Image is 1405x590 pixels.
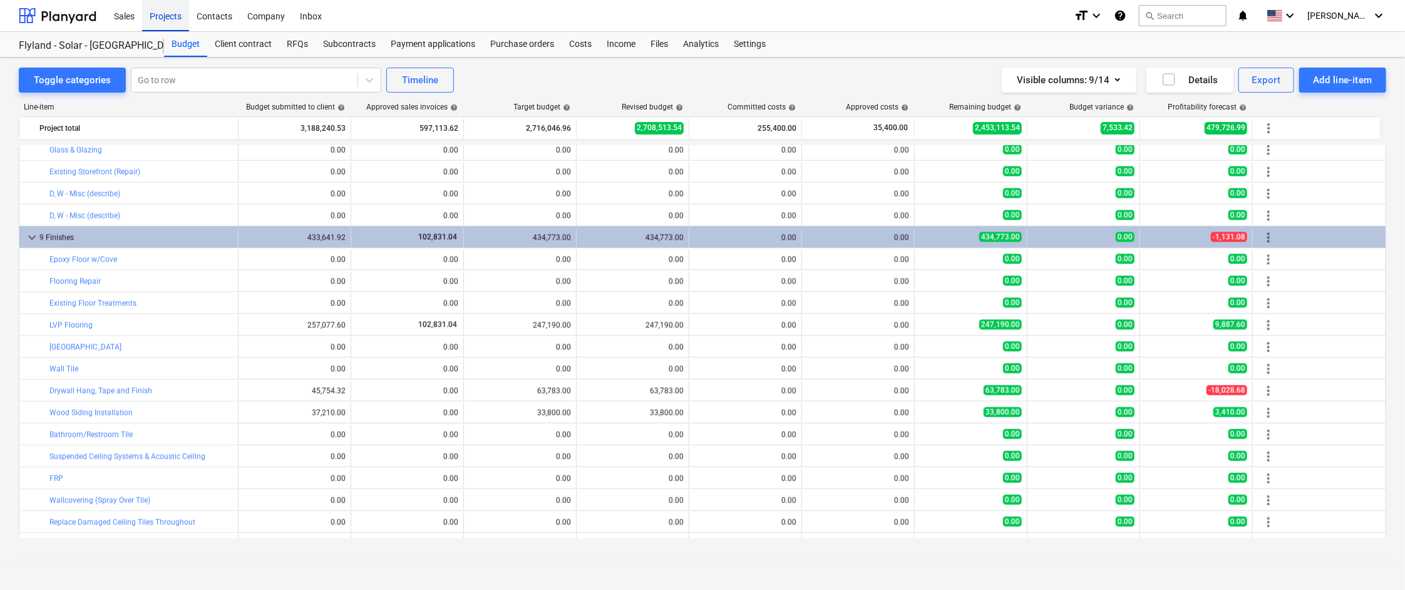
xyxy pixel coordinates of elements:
[807,387,909,395] div: 0.00
[1261,165,1276,180] span: More actions
[676,32,726,57] a: Analytics
[483,32,562,57] a: Purchase orders
[386,68,454,93] button: Timeline
[898,104,908,111] span: help
[582,233,684,242] div: 434,773.00
[1069,103,1134,111] div: Budget variance
[356,387,458,395] div: 0.00
[356,190,458,198] div: 0.00
[1089,8,1104,23] i: keyboard_arrow_down
[244,430,346,439] div: 0.00
[694,168,796,176] div: 0.00
[1116,210,1135,220] span: 0.00
[244,255,346,264] div: 0.00
[1261,296,1276,311] span: More actions
[643,32,676,57] a: Files
[469,452,571,461] div: 0.00
[1168,103,1247,111] div: Profitability forecast
[244,452,346,461] div: 0.00
[1228,188,1247,198] span: 0.00
[694,321,796,330] div: 0.00
[1003,188,1022,198] span: 0.00
[1228,473,1247,483] span: 0.00
[417,233,458,242] span: 102,831.04
[207,32,279,57] div: Client contract
[979,232,1022,242] span: 434,773.00
[807,146,909,155] div: 0.00
[622,103,683,111] div: Revised budget
[244,146,346,155] div: 0.00
[694,496,796,505] div: 0.00
[19,68,126,93] button: Toggle categories
[582,321,684,330] div: 247,190.00
[582,277,684,286] div: 0.00
[244,118,346,138] div: 3,188,240.53
[694,277,796,286] div: 0.00
[469,518,571,527] div: 0.00
[1011,104,1021,111] span: help
[34,72,111,88] div: Toggle categories
[1003,166,1022,176] span: 0.00
[469,474,571,483] div: 0.00
[1261,318,1276,333] span: More actions
[1228,429,1247,439] span: 0.00
[807,299,909,308] div: 0.00
[49,255,117,264] a: Epoxy Floor w/Cove
[1228,298,1247,308] span: 0.00
[1282,8,1297,23] i: keyboard_arrow_down
[469,211,571,220] div: 0.00
[807,343,909,352] div: 0.00
[582,146,684,155] div: 0.00
[316,32,383,57] a: Subcontracts
[973,122,1022,134] span: 2,453,113.54
[1116,342,1135,352] span: 0.00
[694,299,796,308] div: 0.00
[1124,104,1134,111] span: help
[49,190,120,198] a: D, W - Misc (describe)
[1116,451,1135,461] span: 0.00
[1116,188,1135,198] span: 0.00
[694,146,796,155] div: 0.00
[1116,517,1135,527] span: 0.00
[49,474,63,483] a: FRP
[356,452,458,461] div: 0.00
[694,118,796,138] div: 255,400.00
[1116,145,1135,155] span: 0.00
[1003,254,1022,264] span: 0.00
[1261,121,1276,136] span: More actions
[979,320,1022,330] span: 247,190.00
[562,32,599,57] a: Costs
[1003,517,1022,527] span: 0.00
[356,409,458,417] div: 0.00
[356,496,458,505] div: 0.00
[244,409,346,417] div: 37,210.00
[582,255,684,264] div: 0.00
[673,104,683,111] span: help
[1228,451,1247,461] span: 0.00
[694,211,796,220] div: 0.00
[469,190,571,198] div: 0.00
[1161,72,1218,88] div: Details
[39,118,233,138] div: Project total
[1003,473,1022,483] span: 0.00
[1003,495,1022,505] span: 0.00
[1261,340,1276,355] span: More actions
[582,190,684,198] div: 0.00
[846,103,908,111] div: Approved costs
[49,146,102,155] a: Glass & Glazing
[560,104,570,111] span: help
[1228,517,1247,527] span: 0.00
[984,385,1022,395] span: 63,783.00
[356,299,458,308] div: 0.00
[807,277,909,286] div: 0.00
[1261,384,1276,399] span: More actions
[19,103,238,111] div: Line-item
[49,168,140,176] a: Existing Storefront (Repair)
[694,190,796,198] div: 0.00
[599,32,643,57] div: Income
[582,409,684,417] div: 33,800.00
[469,343,571,352] div: 0.00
